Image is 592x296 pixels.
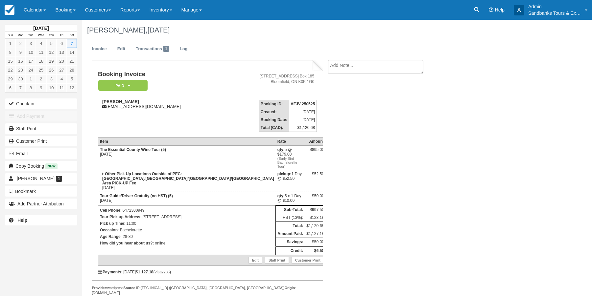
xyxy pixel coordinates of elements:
span: [DATE] [147,26,170,34]
strong: $1,127.18 [136,270,153,274]
td: $1,127.18 [305,230,326,238]
div: A [514,5,524,15]
span: New [45,163,58,169]
a: Invoice [87,43,112,55]
td: $123.18 [305,214,326,222]
a: 5 [67,74,77,83]
p: : 11:00 [100,220,274,227]
th: Thu [46,32,57,39]
span: [PERSON_NAME] [17,176,55,181]
th: Rate [276,137,305,146]
a: 27 [57,66,67,74]
strong: Tour Guide/Driver Gratuity (no HST) (5) [100,194,173,198]
strong: Payments [98,270,121,274]
button: Add Payment [5,111,77,121]
span: 1 [56,176,62,182]
strong: pickup [277,172,292,176]
td: 5 x 1 Day @ $10.00 [276,192,305,205]
th: Credit: [276,246,305,255]
th: Amount [305,137,326,146]
small: 7786 [162,270,170,274]
a: 23 [15,66,26,74]
a: 20 [57,57,67,66]
th: Sun [5,32,15,39]
a: 14 [67,48,77,57]
td: [DATE] [98,170,275,192]
a: 12 [46,48,57,57]
a: 8 [26,83,36,92]
p: : 28-30 [100,233,274,240]
a: 2 [15,39,26,48]
strong: Origin [285,286,295,290]
a: Log [175,43,193,55]
strong: Cell Phone [100,208,120,213]
a: Edit [112,43,130,55]
button: Check-in [5,98,77,109]
strong: Other Pick Up Locations Outside of PEC: [GEOGRAPHIC_DATA]/[GEOGRAPHIC_DATA]/[GEOGRAPHIC_DATA]/[GE... [102,172,274,185]
th: Wed [36,32,46,39]
div: $895.00 [306,147,324,157]
strong: $6.50 [314,248,324,253]
a: 2 [36,74,46,83]
a: 15 [5,57,15,66]
td: $1,120.68 [305,222,326,230]
a: 22 [5,66,15,74]
td: 5 @ $179.00 [276,146,305,170]
td: HST (13%): [276,214,305,222]
p: : [STREET_ADDRESS] [100,214,274,220]
a: Customer Print [292,257,324,264]
button: Email [5,148,77,159]
a: 25 [36,66,46,74]
h1: Booking Invoice [98,71,225,78]
strong: [DATE] [33,26,49,31]
td: [DATE] [289,108,317,116]
th: Created: [259,108,289,116]
td: $1,120.68 [289,124,317,132]
td: 1 Day @ $52.50 [276,170,305,192]
p: : online [100,240,274,246]
p: Admin [528,3,581,10]
a: 10 [46,83,57,92]
span: Help [495,7,505,12]
strong: Provider: [92,286,107,290]
td: [DATE] [98,146,275,170]
td: [DATE] [289,116,317,124]
a: 9 [36,83,46,92]
td: $50.00 [305,238,326,246]
a: Customer Print [5,136,77,146]
a: 3 [46,74,57,83]
a: 1 [5,39,15,48]
b: Help [17,218,27,223]
th: Fri [57,32,67,39]
a: Paid [98,79,145,92]
a: 8 [5,48,15,57]
th: Mon [15,32,26,39]
th: Booking Date: [259,116,289,124]
i: Help [489,8,493,12]
th: Booking ID: [259,100,289,108]
p: Sandbanks Tours & Experiences [528,10,581,16]
a: 18 [36,57,46,66]
th: Total (CAD): [259,124,289,132]
th: Amount Paid: [276,230,305,238]
strong: AFJV-250525 [291,102,315,106]
a: 16 [15,57,26,66]
button: Add Partner Attribution [5,199,77,209]
strong: Source IP: [123,286,141,290]
td: [DATE] [98,192,275,205]
strong: The Essential County Wine Tour (5) [100,147,166,152]
th: Total: [276,222,305,230]
a: 19 [46,57,57,66]
a: 4 [57,74,67,83]
strong: qty [277,147,285,152]
a: 29 [5,74,15,83]
a: [PERSON_NAME] 1 [5,173,77,184]
a: 3 [26,39,36,48]
div: : [DATE] (visa ) [98,270,317,274]
p: : Bachelorette [100,227,274,233]
th: Sat [67,32,77,39]
a: 4 [36,39,46,48]
a: Staff Print [265,257,289,264]
p: : 6472300949 [100,207,274,214]
th: Savings: [276,238,305,246]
